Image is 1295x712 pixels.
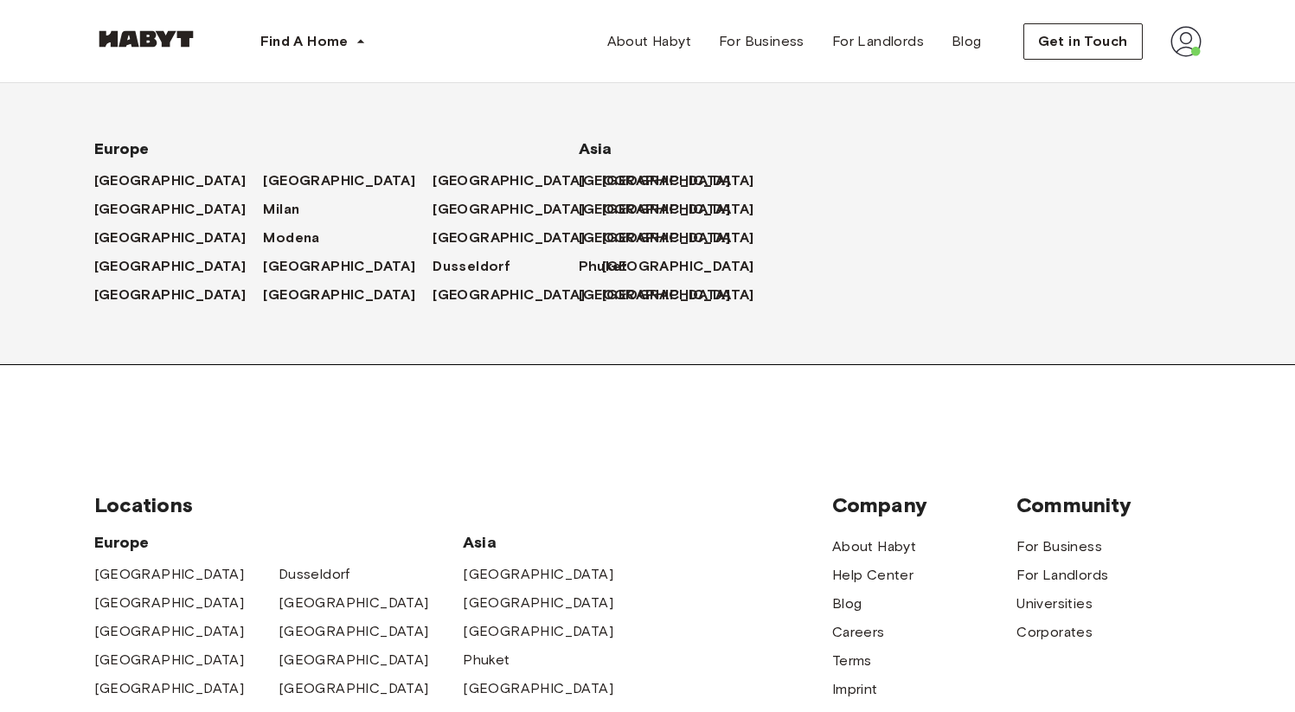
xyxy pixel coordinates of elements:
a: [GEOGRAPHIC_DATA] [602,170,772,191]
span: Asia [579,138,717,159]
a: Help Center [832,565,914,586]
a: [GEOGRAPHIC_DATA] [94,593,245,613]
a: [GEOGRAPHIC_DATA] [94,650,245,670]
a: About Habyt [832,536,916,557]
a: [GEOGRAPHIC_DATA] [579,170,748,191]
span: Dusseldorf [433,256,510,277]
a: [GEOGRAPHIC_DATA] [263,285,433,305]
span: Europe [94,532,464,553]
a: [GEOGRAPHIC_DATA] [94,228,264,248]
a: [GEOGRAPHIC_DATA] [433,285,602,305]
a: [GEOGRAPHIC_DATA] [94,170,264,191]
span: Locations [94,492,832,518]
span: [GEOGRAPHIC_DATA] [433,228,585,248]
a: [GEOGRAPHIC_DATA] [602,256,772,277]
a: [GEOGRAPHIC_DATA] [433,170,602,191]
a: Universities [1016,593,1093,614]
img: avatar [1170,26,1202,57]
a: [GEOGRAPHIC_DATA] [433,199,602,220]
span: [GEOGRAPHIC_DATA] [94,170,247,191]
a: Corporates [1016,622,1093,643]
a: [GEOGRAPHIC_DATA] [94,285,264,305]
a: Dusseldorf [433,256,528,277]
span: Company [832,492,1016,518]
a: For Landlords [1016,565,1108,586]
span: For Business [719,31,805,52]
span: Find A Home [260,31,349,52]
span: Modena [263,228,319,248]
a: Phuket [463,650,510,670]
span: [GEOGRAPHIC_DATA] [94,199,247,220]
span: Europe [94,138,523,159]
a: [GEOGRAPHIC_DATA] [579,285,748,305]
a: [GEOGRAPHIC_DATA] [279,593,429,613]
a: [GEOGRAPHIC_DATA] [602,228,772,248]
span: [GEOGRAPHIC_DATA] [433,285,585,305]
a: Imprint [832,679,878,700]
a: [GEOGRAPHIC_DATA] [463,593,613,613]
span: [GEOGRAPHIC_DATA] [263,285,415,305]
a: For Business [705,24,818,59]
a: [GEOGRAPHIC_DATA] [602,199,772,220]
a: For Business [1016,536,1102,557]
a: [GEOGRAPHIC_DATA] [579,228,748,248]
a: [GEOGRAPHIC_DATA] [602,285,772,305]
a: [GEOGRAPHIC_DATA] [463,621,613,642]
button: Find A Home [247,24,380,59]
a: [GEOGRAPHIC_DATA] [94,678,245,699]
span: [GEOGRAPHIC_DATA] [433,170,585,191]
a: [GEOGRAPHIC_DATA] [94,564,245,585]
a: [GEOGRAPHIC_DATA] [263,170,433,191]
a: Modena [263,228,337,248]
a: [GEOGRAPHIC_DATA] [433,228,602,248]
span: For Landlords [832,31,924,52]
span: Asia [463,532,647,553]
a: Careers [832,622,885,643]
span: [GEOGRAPHIC_DATA] [94,285,247,305]
a: About Habyt [593,24,705,59]
span: [GEOGRAPHIC_DATA] [94,621,245,642]
a: For Landlords [818,24,938,59]
span: Milan [263,199,299,220]
a: Milan [263,199,317,220]
span: [GEOGRAPHIC_DATA] [463,678,613,699]
a: [GEOGRAPHIC_DATA] [279,678,429,699]
img: Habyt [94,30,198,48]
span: [GEOGRAPHIC_DATA] [263,170,415,191]
a: [GEOGRAPHIC_DATA] [579,199,748,220]
span: [GEOGRAPHIC_DATA] [94,256,247,277]
a: Phuket [579,256,645,277]
span: [GEOGRAPHIC_DATA] [579,199,731,220]
span: [GEOGRAPHIC_DATA] [433,199,585,220]
a: [GEOGRAPHIC_DATA] [463,564,613,585]
a: [GEOGRAPHIC_DATA] [94,256,264,277]
a: [GEOGRAPHIC_DATA] [279,650,429,670]
span: [GEOGRAPHIC_DATA] [263,256,415,277]
a: Terms [832,651,872,671]
a: [GEOGRAPHIC_DATA] [263,256,433,277]
span: [GEOGRAPHIC_DATA] [579,228,731,248]
span: [GEOGRAPHIC_DATA] [279,621,429,642]
span: [GEOGRAPHIC_DATA] [94,228,247,248]
a: Blog [938,24,996,59]
span: [GEOGRAPHIC_DATA] [602,256,754,277]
